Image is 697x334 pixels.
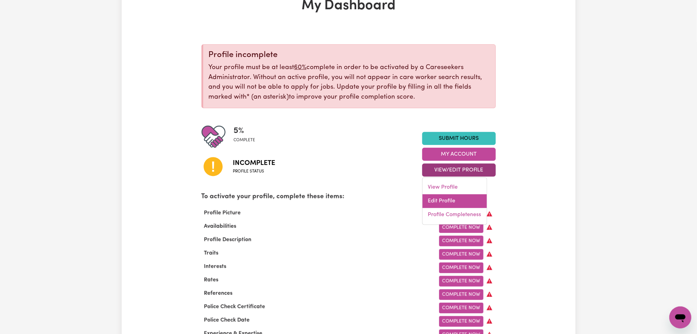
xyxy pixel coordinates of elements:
a: Complete Now [439,236,483,246]
a: Complete Now [439,222,483,233]
a: Complete Now [439,263,483,273]
span: Rates [202,277,221,283]
a: Profile Completeness [423,208,487,222]
u: 60% [294,64,307,71]
a: Complete Now [439,249,483,260]
span: an asterisk [247,94,289,100]
span: 5 % [234,125,255,137]
span: Profile Picture [202,210,244,216]
div: Profile completeness: 5% [234,125,261,149]
span: Incomplete [233,158,275,168]
a: Complete Now [439,303,483,313]
button: View/Edit Profile [422,164,496,177]
div: View/Edit Profile [422,178,487,225]
a: Submit Hours [422,132,496,145]
a: Complete Now [439,289,483,300]
span: complete [234,137,255,143]
p: Your profile must be at least complete in order to be activated by a Careseekers Administrator. W... [209,63,490,102]
span: Profile Description [202,237,254,243]
a: Complete Now [439,316,483,327]
span: Traits [202,250,221,256]
span: Interests [202,264,229,269]
span: Police Check Certificate [202,304,268,310]
span: Availabilities [202,224,239,229]
div: Profile incomplete [209,50,490,60]
a: View Profile [423,181,487,194]
a: Edit Profile [423,194,487,208]
p: To activate your profile, complete these items: [202,192,496,202]
span: Profile status [233,168,275,175]
span: Police Check Date [202,318,253,323]
a: Complete Now [439,276,483,287]
iframe: Button to launch messaging window [669,307,691,329]
button: My Account [422,148,496,161]
span: References [202,291,236,296]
